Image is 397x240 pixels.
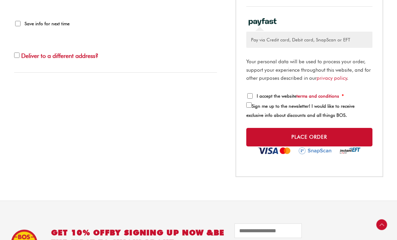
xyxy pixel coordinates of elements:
[247,93,253,99] input: I accept the websiteterms and conditions *
[246,58,372,82] p: Your personal data will be used to process your order, support your experience throughout this we...
[246,103,355,118] span: Sign me up to the newsletter! I would like to receive exclusive info about discounts and all thin...
[257,93,339,99] span: I accept the website
[246,128,372,146] button: Place order
[110,228,214,237] span: BY SIGNING UP NOW &
[317,75,347,81] a: privacy policy
[296,93,339,99] a: terms and conditions
[21,52,98,59] span: Deliver to a different address?
[15,21,21,26] input: Save info for next time
[299,147,331,154] img: Pay with SnapScan
[339,147,361,154] img: Pay with InstantEFT
[246,102,252,108] input: Sign me up to the newsletter! I would like to receive exclusive info about discounts and all thin...
[342,93,344,99] abbr: required
[14,53,20,58] input: Deliver to a different address?
[258,147,291,154] img: Pay with Visa and Mastercard
[251,36,368,43] p: Pay via Credit card, Debit card, SnapScan or EFT
[25,21,70,26] span: Save info for next time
